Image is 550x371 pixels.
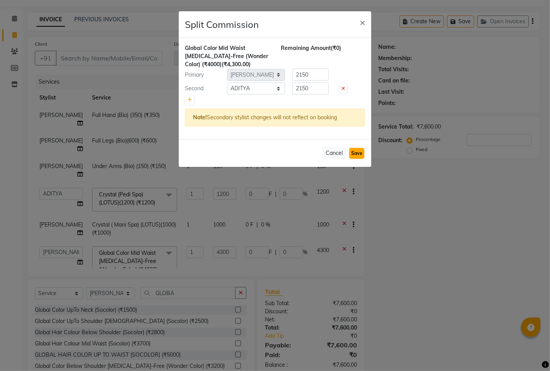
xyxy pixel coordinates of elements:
[193,114,207,121] strong: Note!
[185,45,268,68] span: Global Color Mid Waist [MEDICAL_DATA]-Free (Wonder Color) (₹4000)
[185,17,259,31] h4: Split Commission
[185,108,365,127] div: Secondary stylist changes will not reflect on booking
[222,61,251,68] span: (₹4,300.00)
[179,71,227,79] div: Primary
[354,11,371,33] button: Close
[281,45,331,52] span: Remaining Amount
[331,45,341,52] span: (₹0)
[349,148,364,159] button: Save
[322,147,346,159] button: Cancel
[360,16,365,28] span: ×
[179,84,227,93] div: Second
